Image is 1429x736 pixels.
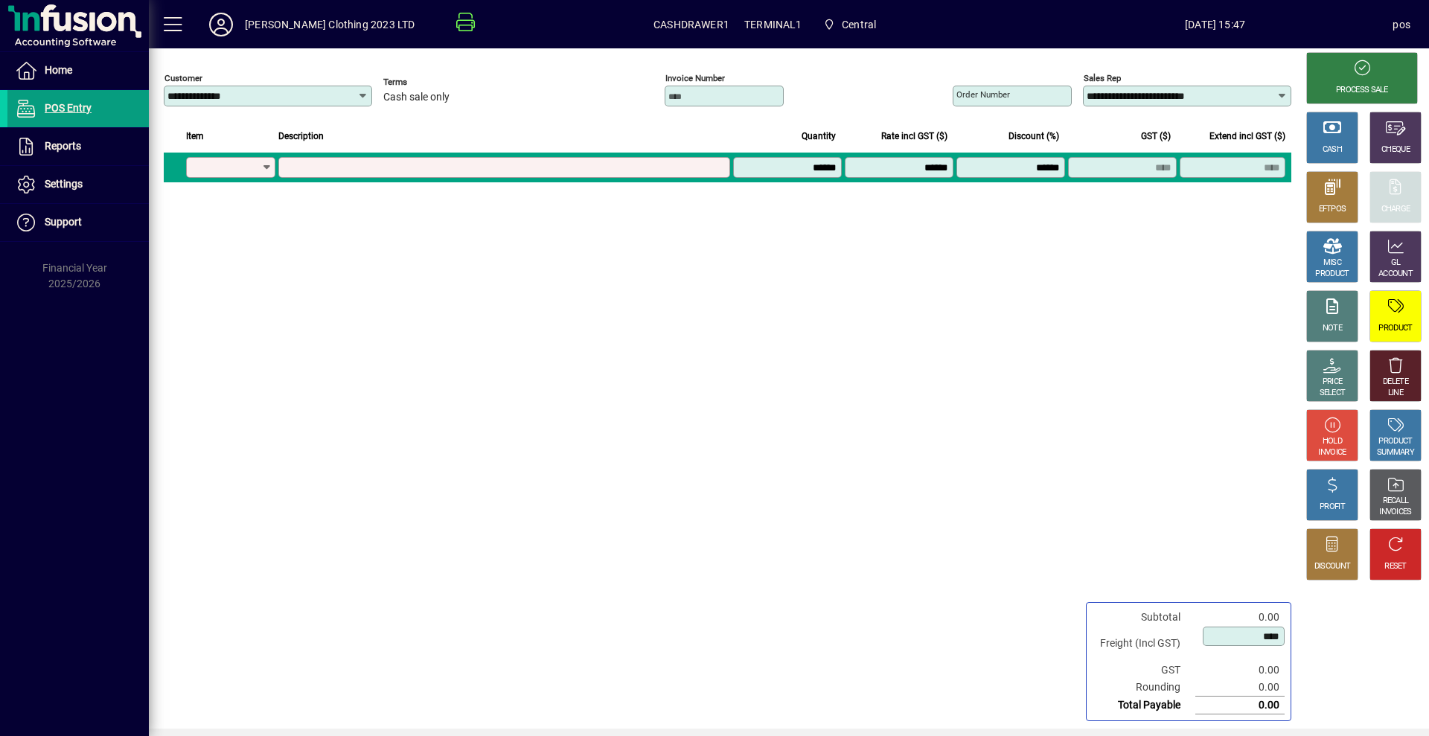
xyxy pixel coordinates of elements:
[1093,679,1195,697] td: Rounding
[1393,13,1410,36] div: pos
[1008,128,1059,144] span: Discount (%)
[1038,13,1393,36] span: [DATE] 15:47
[45,102,92,114] span: POS Entry
[383,92,450,103] span: Cash sale only
[1195,697,1285,714] td: 0.00
[1195,609,1285,626] td: 0.00
[842,13,876,36] span: Central
[197,11,245,38] button: Profile
[1381,144,1410,156] div: CHEQUE
[1381,204,1410,215] div: CHARGE
[1084,73,1121,83] mat-label: Sales rep
[1383,496,1409,507] div: RECALL
[7,128,149,165] a: Reports
[1323,323,1342,334] div: NOTE
[278,128,324,144] span: Description
[1319,204,1346,215] div: EFTPOS
[1383,377,1408,388] div: DELETE
[1391,257,1401,269] div: GL
[1320,502,1345,513] div: PROFIT
[7,166,149,203] a: Settings
[45,140,81,152] span: Reports
[164,73,202,83] mat-label: Customer
[1323,377,1343,388] div: PRICE
[881,128,947,144] span: Rate incl GST ($)
[1388,388,1403,399] div: LINE
[1315,269,1349,280] div: PRODUCT
[1336,85,1388,96] div: PROCESS SALE
[7,204,149,241] a: Support
[186,128,204,144] span: Item
[1378,269,1413,280] div: ACCOUNT
[1209,128,1285,144] span: Extend incl GST ($)
[1323,257,1341,269] div: MISC
[817,11,883,38] span: Central
[1195,679,1285,697] td: 0.00
[1093,626,1195,662] td: Freight (Incl GST)
[1318,447,1346,458] div: INVOICE
[1141,128,1171,144] span: GST ($)
[245,13,415,36] div: [PERSON_NAME] Clothing 2023 LTD
[1378,436,1412,447] div: PRODUCT
[1323,144,1342,156] div: CASH
[1093,697,1195,714] td: Total Payable
[956,89,1010,100] mat-label: Order number
[1195,662,1285,679] td: 0.00
[1323,436,1342,447] div: HOLD
[1384,561,1407,572] div: RESET
[383,77,473,87] span: Terms
[1320,388,1346,399] div: SELECT
[744,13,802,36] span: TERMINAL1
[7,52,149,89] a: Home
[45,216,82,228] span: Support
[45,64,72,76] span: Home
[1379,507,1411,518] div: INVOICES
[45,178,83,190] span: Settings
[1314,561,1350,572] div: DISCOUNT
[1093,662,1195,679] td: GST
[1377,447,1414,458] div: SUMMARY
[802,128,836,144] span: Quantity
[1093,609,1195,626] td: Subtotal
[665,73,725,83] mat-label: Invoice number
[1378,323,1412,334] div: PRODUCT
[653,13,729,36] span: CASHDRAWER1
